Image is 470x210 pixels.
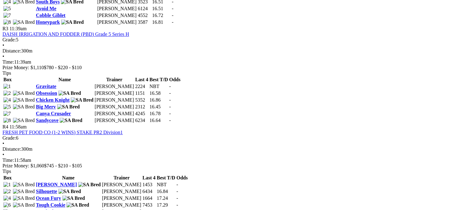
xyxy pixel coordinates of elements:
a: Avoid Me [36,6,56,11]
td: [PERSON_NAME] [97,19,137,25]
td: [PERSON_NAME] [102,182,142,188]
a: Cobble Giblet [36,13,66,18]
img: 1 [3,182,11,187]
span: - [176,182,178,187]
a: Ocean Fury [36,195,61,201]
div: 300m [2,146,468,152]
span: - [169,90,171,96]
img: SA Bred [13,202,35,208]
img: 7 [3,13,11,18]
span: Tips [2,169,11,174]
img: SA Bred [13,104,35,110]
div: 6 [2,135,468,141]
td: 6234 [135,117,148,124]
span: - [176,202,178,208]
img: 2 [3,90,11,96]
span: • [2,152,4,157]
td: [PERSON_NAME] [102,195,142,201]
span: Tips [2,70,11,76]
span: - [169,111,171,116]
td: [PERSON_NAME] [94,117,134,124]
td: 6434 [142,188,156,195]
span: • [2,141,4,146]
td: [PERSON_NAME] [97,12,137,19]
span: 11:39am [10,26,27,31]
td: 2224 [135,83,148,90]
th: Name [36,77,94,83]
img: 4 [3,97,11,103]
span: Distance: [2,146,21,152]
span: R3 [2,26,8,31]
span: $745 - $210 - $105 [44,163,82,168]
img: SA Bred [13,182,35,187]
img: 5 [3,6,11,11]
span: Distance: [2,48,21,53]
div: Prize Money: $1,060 [2,163,468,169]
span: - [169,97,171,103]
img: 1 [3,84,11,89]
td: [PERSON_NAME] [102,188,142,195]
td: [PERSON_NAME] [94,111,134,117]
img: 5 [3,104,11,110]
a: [PERSON_NAME] [36,182,77,187]
td: NBT [156,182,176,188]
img: SA Bred [57,104,80,110]
div: 11:39am [2,59,468,65]
img: SA Bred [61,19,84,25]
img: SA Bred [78,182,101,187]
a: Obsession [36,90,57,96]
span: - [172,6,173,11]
th: Trainer [102,175,142,181]
img: SA Bred [13,195,35,201]
img: SA Bred [13,90,35,96]
span: Grade: [2,135,16,141]
a: Tough Cookie [36,202,65,208]
img: SA Bred [13,118,35,123]
img: 6 [3,202,11,208]
div: 11:58am [2,157,468,163]
span: - [172,13,173,18]
td: 7453 [142,202,156,208]
td: 1151 [135,90,148,96]
span: Time: [2,157,14,163]
td: 1664 [142,195,156,201]
span: - [169,104,171,109]
img: 8 [3,118,11,123]
td: 2312 [135,104,148,110]
td: 16.84 [156,188,176,195]
img: SA Bred [13,97,35,103]
td: [PERSON_NAME] [94,97,134,103]
span: Time: [2,59,14,65]
th: Last 4 [135,77,148,83]
img: 2 [3,189,11,194]
div: Prize Money: $1,110 [2,65,468,70]
td: [PERSON_NAME] [94,83,134,90]
a: FRESH PET FOOD CO (1-2 WINS) STAKE PR2 Division1 [2,130,123,135]
td: NBT [149,83,168,90]
span: - [172,19,173,25]
th: Odds [176,175,188,181]
a: Gravitate [36,84,56,89]
td: [PERSON_NAME] [102,202,142,208]
td: 16.64 [149,117,168,124]
div: 300m [2,48,468,54]
td: 16.72 [152,12,171,19]
th: Trainer [94,77,134,83]
img: SA Bred [71,97,93,103]
img: SA Bred [58,90,81,96]
span: - [169,84,171,89]
a: Honeypark [36,19,60,25]
td: 16.58 [149,90,168,96]
img: 4 [3,195,11,201]
span: R4 [2,124,8,129]
a: Chicken Knight [36,97,70,103]
td: 16.81 [152,19,171,25]
th: Name [36,175,101,181]
th: Best T/D [156,175,176,181]
td: [PERSON_NAME] [94,90,134,96]
span: - [176,189,178,194]
th: Last 4 [142,175,156,181]
td: 16.45 [149,104,168,110]
a: Big Merv [36,104,56,109]
td: 17.24 [156,195,176,201]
